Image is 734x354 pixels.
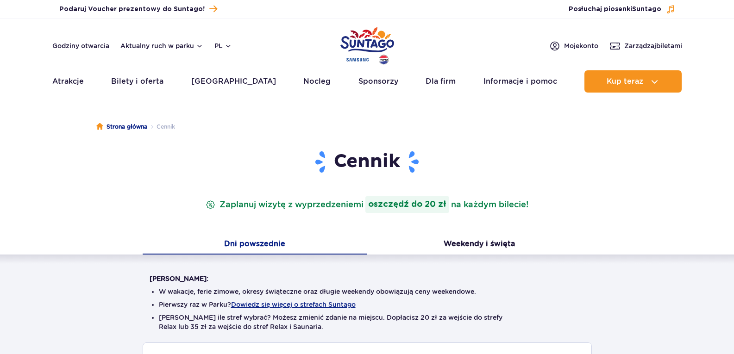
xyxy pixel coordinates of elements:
[150,150,585,174] h1: Cennik
[367,235,592,255] button: Weekendy i święta
[59,3,217,15] a: Podaruj Voucher prezentowy do Suntago!
[204,196,530,213] p: Zaplanuj wizytę z wyprzedzeniem na każdym bilecie!
[303,70,331,93] a: Nocleg
[59,5,205,14] span: Podaruj Voucher prezentowy do Suntago!
[340,23,394,66] a: Park of Poland
[159,287,576,296] li: W wakacje, ferie zimowe, okresy świąteczne oraz długie weekendy obowiązują ceny weekendowe.
[569,5,661,14] span: Posłuchaj piosenki
[52,70,84,93] a: Atrakcje
[191,70,276,93] a: [GEOGRAPHIC_DATA]
[609,40,682,51] a: Zarządzajbiletami
[564,41,598,50] span: Moje konto
[483,70,557,93] a: Informacje i pomoc
[426,70,456,93] a: Dla firm
[231,301,356,308] button: Dowiedz się więcej o strefach Suntago
[624,41,682,50] span: Zarządzaj biletami
[159,313,576,331] li: [PERSON_NAME] ile stref wybrać? Możesz zmienić zdanie na miejscu. Dopłacisz 20 zł za wejście do s...
[111,70,163,93] a: Bilety i oferta
[365,196,449,213] strong: oszczędź do 20 zł
[584,70,682,93] button: Kup teraz
[607,77,643,86] span: Kup teraz
[358,70,398,93] a: Sponsorzy
[159,300,576,309] li: Pierwszy raz w Parku?
[569,5,675,14] button: Posłuchaj piosenkiSuntago
[549,40,598,51] a: Mojekonto
[147,122,175,131] li: Cennik
[632,6,661,12] span: Suntago
[120,42,203,50] button: Aktualny ruch w parku
[143,235,367,255] button: Dni powszednie
[52,41,109,50] a: Godziny otwarcia
[214,41,232,50] button: pl
[150,275,208,282] strong: [PERSON_NAME]:
[96,122,147,131] a: Strona główna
